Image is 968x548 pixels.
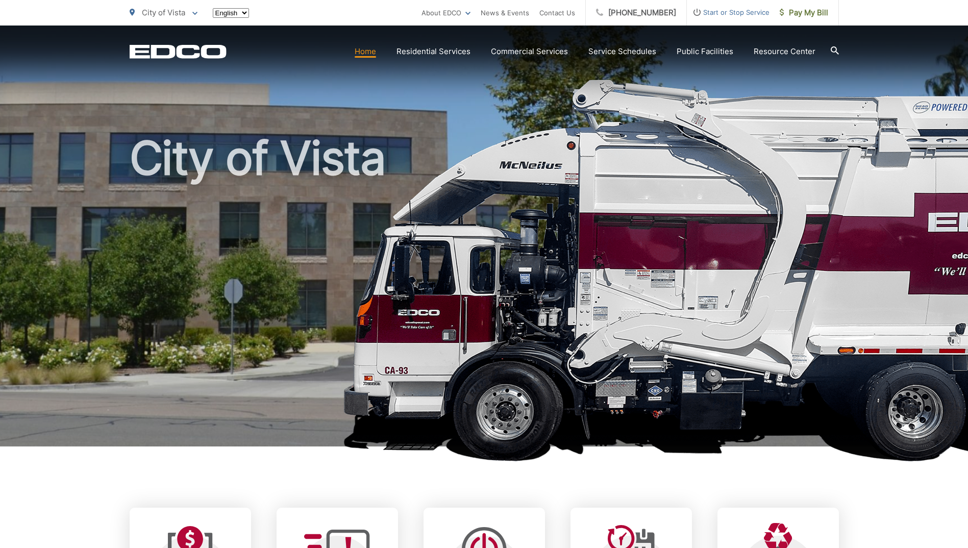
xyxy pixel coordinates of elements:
h1: City of Vista [130,133,839,456]
a: Home [355,45,376,58]
a: Residential Services [396,45,470,58]
a: Service Schedules [588,45,656,58]
a: Commercial Services [491,45,568,58]
span: Pay My Bill [780,7,828,19]
a: EDCD logo. Return to the homepage. [130,44,227,59]
a: Contact Us [539,7,575,19]
a: News & Events [481,7,529,19]
a: About EDCO [421,7,470,19]
a: Public Facilities [677,45,733,58]
span: City of Vista [142,8,185,17]
a: Resource Center [754,45,815,58]
select: Select a language [213,8,249,18]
